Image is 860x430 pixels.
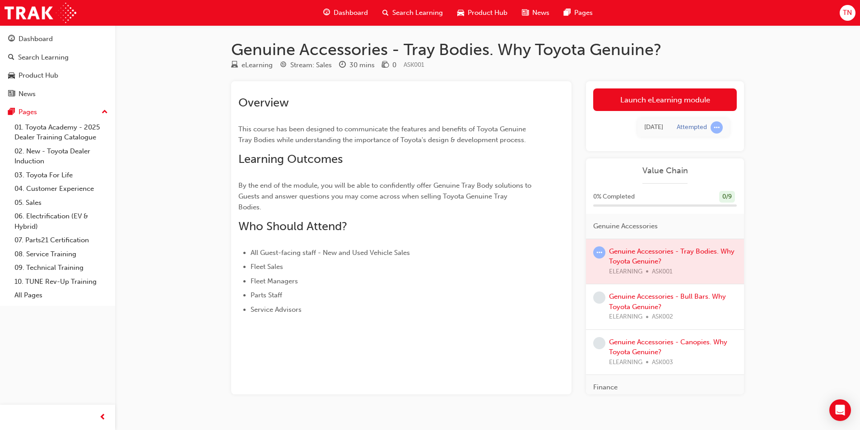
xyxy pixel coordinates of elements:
[8,72,15,80] span: car-icon
[238,181,533,211] span: By the end of the module, you will be able to confidently offer Genuine Tray Body solutions to Gu...
[11,196,112,210] a: 05. Sales
[609,292,726,311] a: Genuine Accessories - Bull Bars. Why Toyota Genuine?
[11,288,112,302] a: All Pages
[652,357,673,368] span: ASK003
[392,8,443,18] span: Search Learning
[8,54,14,62] span: search-icon
[242,60,273,70] div: eLearning
[609,338,727,356] a: Genuine Accessories - Canopies. Why Toyota Genuine?
[593,192,635,202] span: 0 % Completed
[4,49,112,66] a: Search Learning
[515,4,557,22] a: news-iconNews
[593,337,605,349] span: learningRecordVerb_NONE-icon
[829,399,851,421] div: Open Intercom Messenger
[339,60,375,71] div: Duration
[711,121,723,134] span: learningRecordVerb_ATTEMPT-icon
[19,107,37,117] div: Pages
[11,247,112,261] a: 08. Service Training
[11,233,112,247] a: 07. Parts21 Certification
[375,4,450,22] a: search-iconSearch Learning
[392,60,396,70] div: 0
[719,191,735,203] div: 0 / 9
[11,275,112,289] a: 10. TUNE Rev-Up Training
[231,40,744,60] h1: Genuine Accessories - Tray Bodies. Why Toyota Genuine?
[593,166,737,176] a: Value Chain
[574,8,593,18] span: Pages
[231,60,273,71] div: Type
[251,249,410,257] span: All Guest-facing staff - New and Used Vehicle Sales
[404,61,424,69] span: Learning resource code
[231,61,238,69] span: learningResourceType_ELEARNING-icon
[4,86,112,102] a: News
[593,291,605,304] span: learningRecordVerb_NONE-icon
[238,152,343,166] span: Learning Outcomes
[316,4,375,22] a: guage-iconDashboard
[457,7,464,18] span: car-icon
[557,4,600,22] a: pages-iconPages
[251,277,298,285] span: Fleet Managers
[238,219,347,233] span: Who Should Attend?
[11,168,112,182] a: 03. Toyota For Life
[450,4,515,22] a: car-iconProduct Hub
[652,312,673,322] span: ASK002
[251,305,302,314] span: Service Advisors
[11,209,112,233] a: 06. Electrification (EV & Hybrid)
[609,357,642,368] span: ELEARNING
[99,412,106,423] span: prev-icon
[8,90,15,98] span: news-icon
[4,104,112,120] button: Pages
[609,312,642,322] span: ELEARNING
[840,5,855,21] button: TN
[382,61,389,69] span: money-icon
[593,382,618,393] span: Finance
[18,52,69,63] div: Search Learning
[8,108,15,116] span: pages-icon
[644,122,663,133] div: Mon Sep 29 2025 12:43:21 GMT+1000 (Australian Eastern Standard Time)
[593,88,737,111] a: Launch eLearning module
[251,291,282,299] span: Parts Staff
[238,125,528,144] span: This course has been designed to communicate the features and benefits of Toyota Genuine Tray Bod...
[8,35,15,43] span: guage-icon
[522,7,529,18] span: news-icon
[382,60,396,71] div: Price
[323,7,330,18] span: guage-icon
[290,60,332,70] div: Stream: Sales
[339,61,346,69] span: clock-icon
[334,8,368,18] span: Dashboard
[468,8,507,18] span: Product Hub
[843,8,852,18] span: TN
[677,123,707,132] div: Attempted
[564,7,571,18] span: pages-icon
[4,29,112,104] button: DashboardSearch LearningProduct HubNews
[382,7,389,18] span: search-icon
[19,34,53,44] div: Dashboard
[19,70,58,81] div: Product Hub
[280,61,287,69] span: target-icon
[251,263,283,271] span: Fleet Sales
[5,3,76,23] img: Trak
[11,182,112,196] a: 04. Customer Experience
[4,67,112,84] a: Product Hub
[532,8,549,18] span: News
[11,144,112,168] a: 02. New - Toyota Dealer Induction
[593,221,658,231] span: Genuine Accessories
[11,261,112,275] a: 09. Technical Training
[4,31,112,47] a: Dashboard
[102,106,108,118] span: up-icon
[349,60,375,70] div: 30 mins
[11,120,112,144] a: 01. Toyota Academy - 2025 Dealer Training Catalogue
[19,89,36,99] div: News
[280,60,332,71] div: Stream
[238,96,289,110] span: Overview
[593,246,605,259] span: learningRecordVerb_ATTEMPT-icon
